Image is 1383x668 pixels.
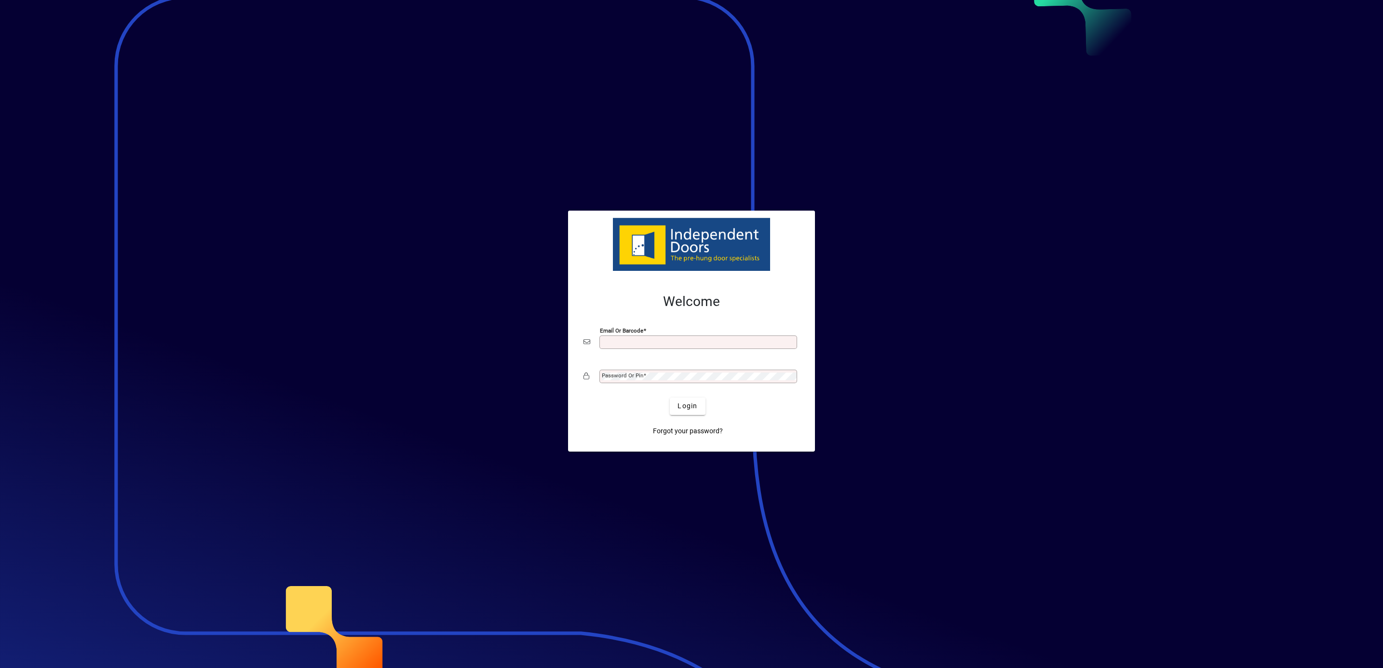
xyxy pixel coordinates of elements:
[600,327,643,334] mat-label: Email or Barcode
[670,398,705,415] button: Login
[583,294,800,310] h2: Welcome
[678,401,697,411] span: Login
[602,372,643,379] mat-label: Password or Pin
[649,423,727,440] a: Forgot your password?
[653,426,723,436] span: Forgot your password?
